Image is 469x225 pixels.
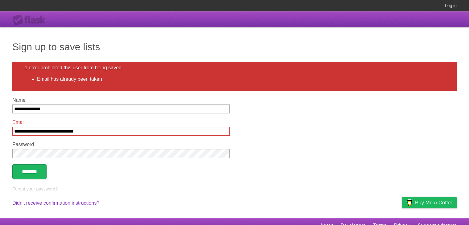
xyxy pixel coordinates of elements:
[12,97,230,103] label: Name
[12,200,99,206] a: Didn't receive confirmation instructions?
[37,76,444,83] li: Email has already been taken
[415,197,454,208] span: Buy me a coffee
[12,186,58,191] a: Forgot your password?
[12,39,457,54] h1: Sign up to save lists
[12,14,49,26] div: Flask
[25,65,444,71] h2: 1 error prohibited this user from being saved:
[12,142,230,147] label: Password
[402,197,457,208] a: Buy me a coffee
[405,197,413,208] img: Buy me a coffee
[12,120,230,125] label: Email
